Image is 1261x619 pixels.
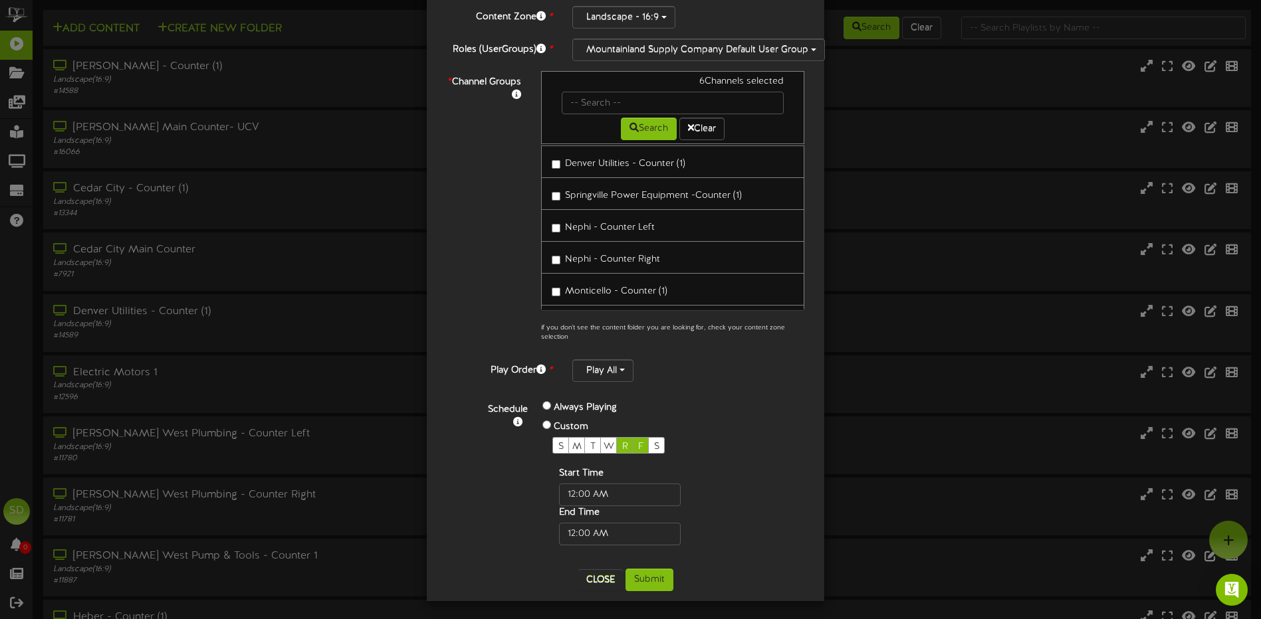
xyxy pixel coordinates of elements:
button: Search [621,118,677,140]
label: Custom [554,420,588,434]
button: Submit [626,569,673,591]
label: Roles (UserGroups) [437,39,562,56]
input: -- Search -- [562,92,784,114]
input: Nephi - Counter Right [552,256,560,264]
label: Channel Groups [437,71,531,102]
input: Springville Power Equipment -Counter (1) [552,192,560,201]
button: Mountainland Supply Company Default User Group [572,39,825,61]
span: F [638,442,643,452]
span: R [622,442,628,452]
label: Start Time [559,467,604,480]
span: T [590,442,596,452]
label: End Time [559,506,600,519]
span: S [558,442,564,452]
span: Nephi - Counter Left [565,222,655,232]
label: Play Order [437,359,562,377]
button: Landscape - 16:9 [572,6,675,29]
input: Denver Utilities - Counter (1) [552,160,560,169]
input: Monticello - Counter (1) [552,288,560,296]
button: Close [578,569,623,590]
label: Always Playing [554,401,617,414]
span: Denver Utilities - Counter (1) [565,159,685,169]
span: Nephi - Counter Right [565,254,660,264]
button: Play All [572,359,633,382]
div: Open Intercom Messenger [1216,574,1248,606]
button: Clear [679,118,725,140]
input: Nephi - Counter Left [552,224,560,232]
span: M [572,442,582,452]
span: Springville Power Equipment -Counter (1) [565,191,742,201]
span: Monticello - Counter (1) [565,286,667,296]
span: W [604,442,614,452]
span: S [654,442,659,452]
label: Content Zone [437,6,562,24]
div: 6 Channels selected [552,75,794,92]
b: Schedule [488,404,528,414]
